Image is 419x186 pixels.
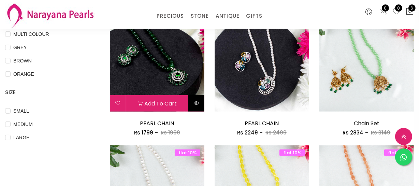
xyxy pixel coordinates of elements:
span: 6 [408,4,416,12]
button: Quick View [188,95,204,112]
span: SMALL [11,107,32,115]
a: PRECIOUS [157,11,184,21]
span: 0 [382,4,389,12]
span: flat 10% [384,149,410,156]
span: Rs 1799 [134,129,153,136]
h4: SIZE [5,88,89,97]
span: 0 [395,4,402,12]
button: Add to wishlist [110,95,126,112]
span: MULTI COLOUR [11,30,52,38]
span: LARGE [11,134,32,141]
button: Add to cart [126,95,188,112]
span: BROWN [11,57,34,65]
span: Rs 3149 [371,129,390,136]
a: 0 [392,8,401,16]
a: ANTIQUE [216,11,240,21]
span: MEDIUM [11,120,35,128]
span: GREY [11,44,30,51]
a: PEARL CHAIN [245,119,279,127]
span: Rs 2249 [237,129,258,136]
span: flat 10% [279,149,305,156]
span: ORANGE [11,70,37,78]
a: 0 [379,8,387,16]
a: Chain Set [354,119,379,127]
span: Rs 1999 [161,129,180,136]
a: GIFTS [246,11,262,21]
a: PEARL CHAIN [140,119,174,127]
button: 6 [406,8,414,16]
span: Rs 2834 [343,129,363,136]
a: STONE [191,11,209,21]
span: Rs 2499 [265,129,287,136]
span: flat 10% [175,149,200,156]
